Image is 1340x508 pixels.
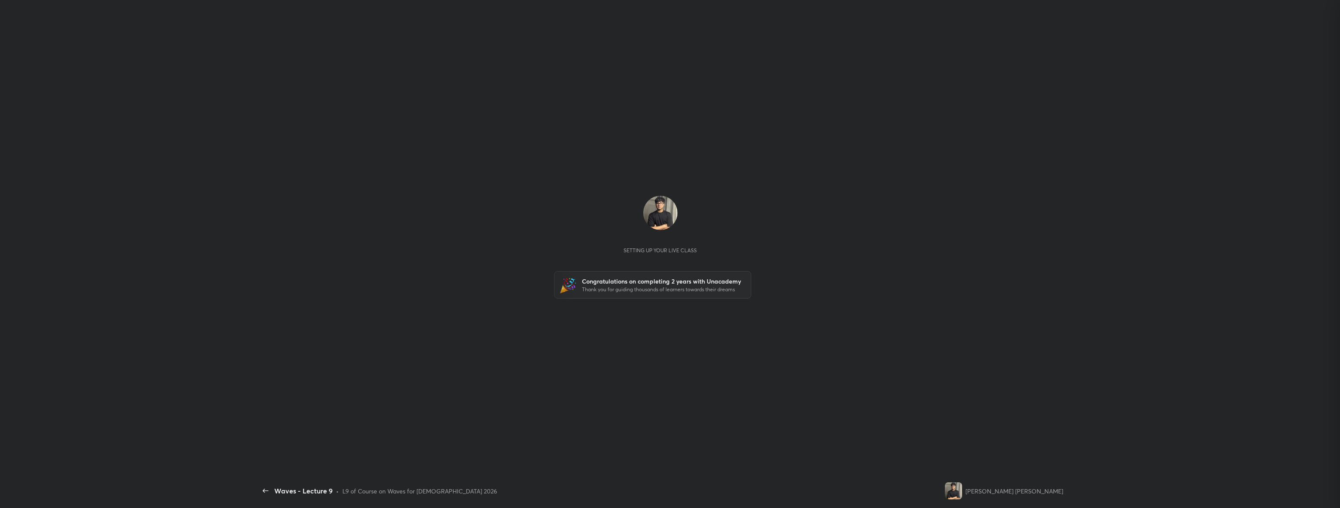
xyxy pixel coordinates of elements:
[624,247,697,254] div: Setting up your live class
[945,482,962,499] img: 5704fa4cd18943cbbe9290533f9d55f4.jpg
[643,196,677,230] img: 5704fa4cd18943cbbe9290533f9d55f4.jpg
[336,487,339,496] div: •
[965,487,1063,496] div: [PERSON_NAME] [PERSON_NAME]
[342,487,497,496] div: L9 of Course on Waves for [DEMOGRAPHIC_DATA] 2026
[274,486,333,496] div: Waves - Lecture 9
